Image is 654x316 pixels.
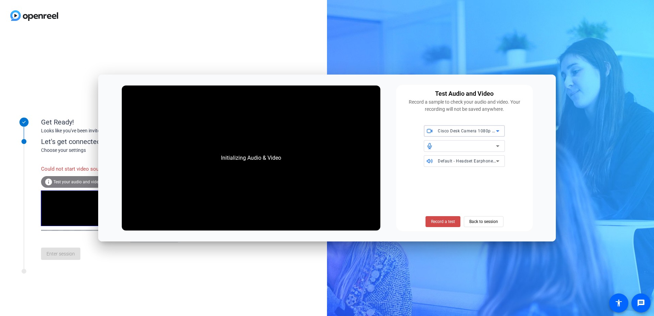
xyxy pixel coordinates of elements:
div: Record a sample to check your audio and video. Your recording will not be saved anywhere. [400,98,529,113]
div: Could not start video source [41,162,116,176]
span: Back to session [469,215,498,228]
div: Looks like you've been invited to join [41,127,178,134]
mat-icon: info [44,178,53,186]
div: Let's get connected. [41,136,192,147]
span: Test your audio and video [53,180,101,184]
div: Test Audio and Video [435,89,494,98]
span: Default - Headset Earphone (Poly BT600) (047f:02ee) [438,158,545,163]
span: Record a test [431,219,455,225]
div: Choose your settings [41,147,192,154]
mat-icon: message [637,299,645,307]
button: Record a test [426,216,460,227]
span: Cisco Desk Camera 1080p (05a6:0025) [438,128,517,133]
div: Initializing Audio & Video [214,147,288,169]
mat-icon: accessibility [615,299,623,307]
div: Get Ready! [41,117,178,127]
button: Back to session [464,216,503,227]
